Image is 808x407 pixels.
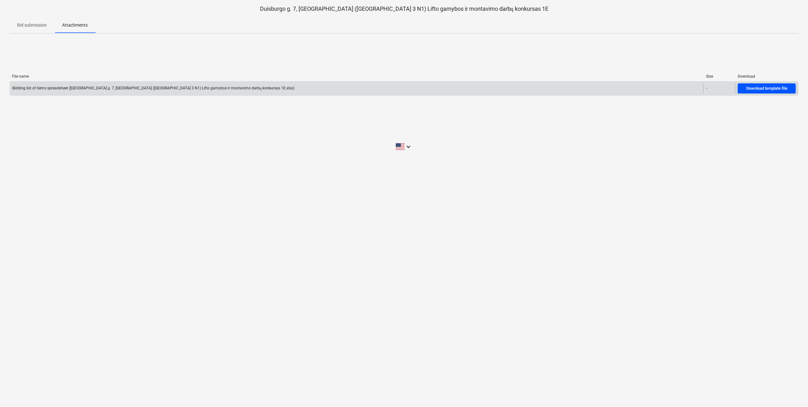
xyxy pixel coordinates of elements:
[706,74,733,79] div: Size
[405,143,412,151] i: keyboard_arrow_down
[17,22,47,29] p: Bid submission
[62,22,88,29] p: Attachments
[746,85,787,92] div: Download template file
[12,86,294,91] div: Bidding list of items spreadsheet ([GEOGRAPHIC_DATA] g. 7, [GEOGRAPHIC_DATA] ([GEOGRAPHIC_DATA] 3...
[9,5,799,13] p: Duisburgo g. 7, [GEOGRAPHIC_DATA] ([GEOGRAPHIC_DATA] 3 N1) Lifto gamybos ir montavimo darbų konku...
[738,74,796,79] div: Download
[738,83,796,94] button: Download template file
[12,74,701,79] div: File name
[706,86,707,91] div: -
